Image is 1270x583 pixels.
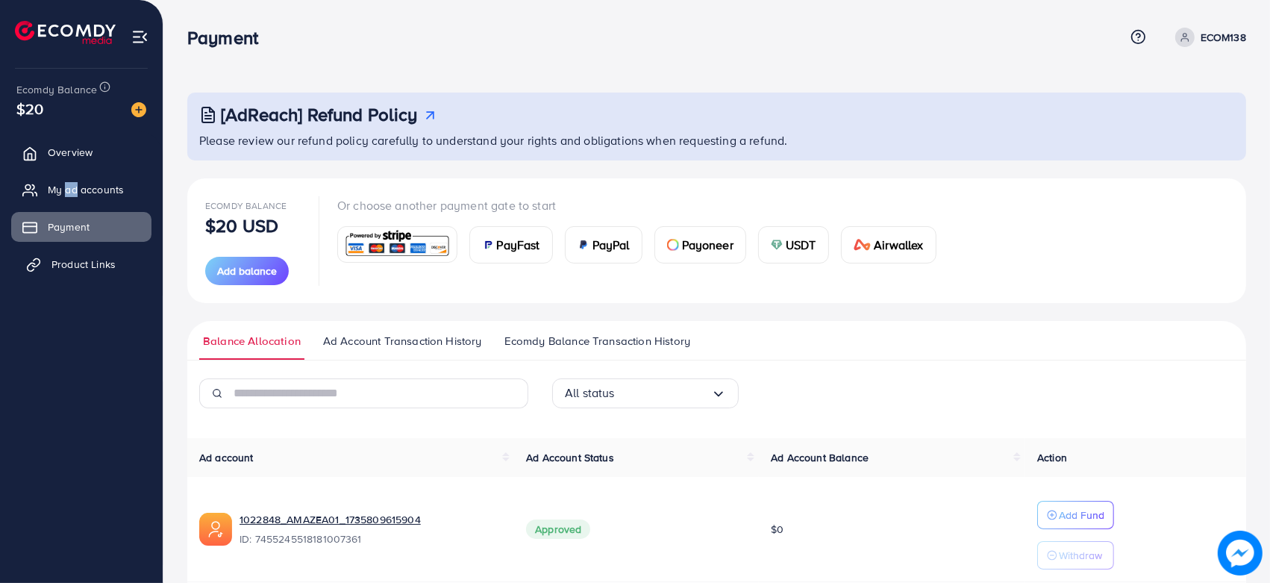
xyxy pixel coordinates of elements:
p: Or choose another payment gate to start [337,196,948,214]
span: Ad account [199,450,254,465]
a: Overview [11,137,151,167]
h3: [AdReach] Refund Policy [221,104,418,125]
img: logo [15,21,116,44]
img: card [667,239,679,251]
p: ECOM138 [1201,28,1246,46]
span: PayPal [592,236,630,254]
span: Ecomdy Balance Transaction History [504,333,690,349]
button: Add balance [205,257,289,285]
span: All status [565,381,615,405]
a: cardUSDT [758,226,829,264]
a: ECOM138 [1169,28,1246,47]
a: cardPayoneer [654,226,746,264]
span: PayFast [497,236,540,254]
h3: Payment [187,27,270,49]
img: ic-ads-acc.e4c84228.svg [199,513,232,546]
input: Search for option [615,381,711,405]
span: Payoneer [682,236,733,254]
button: Withdraw [1037,541,1114,570]
span: $20 [16,98,43,119]
span: USDT [786,236,816,254]
button: Add Fund [1037,501,1114,529]
p: Please review our refund policy carefully to understand your rights and obligations when requesti... [199,131,1237,149]
span: Ecomdy Balance [205,199,287,212]
a: Payment [11,212,151,242]
img: menu [131,28,148,46]
img: image [1218,531,1263,576]
p: Add Fund [1059,506,1104,524]
span: Payment [48,219,90,234]
img: card [854,239,872,251]
a: Product Links [11,249,151,279]
img: card [482,239,494,251]
p: $20 USD [205,216,278,234]
img: image [131,102,146,117]
span: Ecomdy Balance [16,82,97,97]
span: $0 [771,522,783,537]
a: cardPayPal [565,226,642,264]
p: Withdraw [1059,546,1102,564]
span: Ad Account Status [526,450,614,465]
a: My ad accounts [11,175,151,205]
a: card [337,226,457,263]
div: <span class='underline'>1022848_AMAZEA01_1735809615904</span></br>7455245518181007361 [240,512,502,546]
a: cardAirwallex [841,226,936,264]
a: cardPayFast [469,226,553,264]
span: Approved [526,520,590,539]
span: Action [1037,450,1067,465]
img: card [578,239,589,251]
span: Balance Allocation [203,333,301,349]
span: Add balance [217,264,277,278]
span: Ad Account Balance [771,450,869,465]
span: Overview [48,145,93,160]
span: ID: 7455245518181007361 [240,531,502,546]
span: Ad Account Transaction History [323,333,482,349]
img: card [771,239,783,251]
span: Product Links [51,257,116,272]
span: My ad accounts [48,182,124,197]
img: card [342,228,452,261]
div: Search for option [552,378,739,408]
a: 1022848_AMAZEA01_1735809615904 [240,512,421,527]
span: Airwallex [874,236,923,254]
